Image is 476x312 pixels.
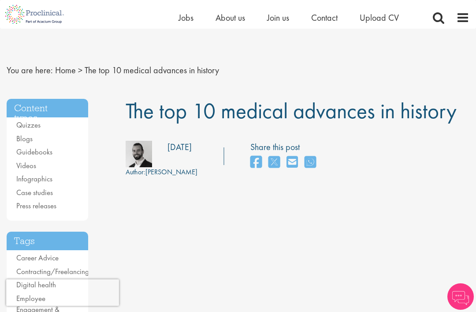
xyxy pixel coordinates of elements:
[6,279,119,306] iframe: reCAPTCHA
[16,188,53,197] a: Case studies
[85,64,219,76] span: The top 10 medical advances in history
[178,12,193,23] a: Jobs
[16,267,89,276] a: Contracting/Freelancing
[16,201,56,211] a: Press releases
[167,141,192,154] div: [DATE]
[268,153,280,172] a: share on twitter
[267,12,289,23] a: Join us
[447,283,474,310] img: Chatbot
[55,64,76,76] a: breadcrumb link
[16,134,33,143] a: Blogs
[126,97,457,125] span: The top 10 medical advances in history
[286,153,298,172] a: share on email
[7,232,88,251] h3: Tags
[126,167,145,177] span: Author:
[16,161,36,170] a: Videos
[126,141,152,167] img: 76d2c18e-6ce3-4617-eefd-08d5a473185b
[16,147,52,157] a: Guidebooks
[250,141,320,154] label: Share this post
[78,64,82,76] span: >
[305,153,316,172] a: share on whats app
[16,120,41,130] a: Quizzes
[250,153,262,172] a: share on facebook
[7,64,53,76] span: You are here:
[311,12,338,23] a: Contact
[216,12,245,23] a: About us
[16,174,52,184] a: Infographics
[16,253,59,263] a: Career Advice
[7,99,88,118] h3: Content types
[360,12,399,23] a: Upload CV
[126,167,197,177] div: [PERSON_NAME]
